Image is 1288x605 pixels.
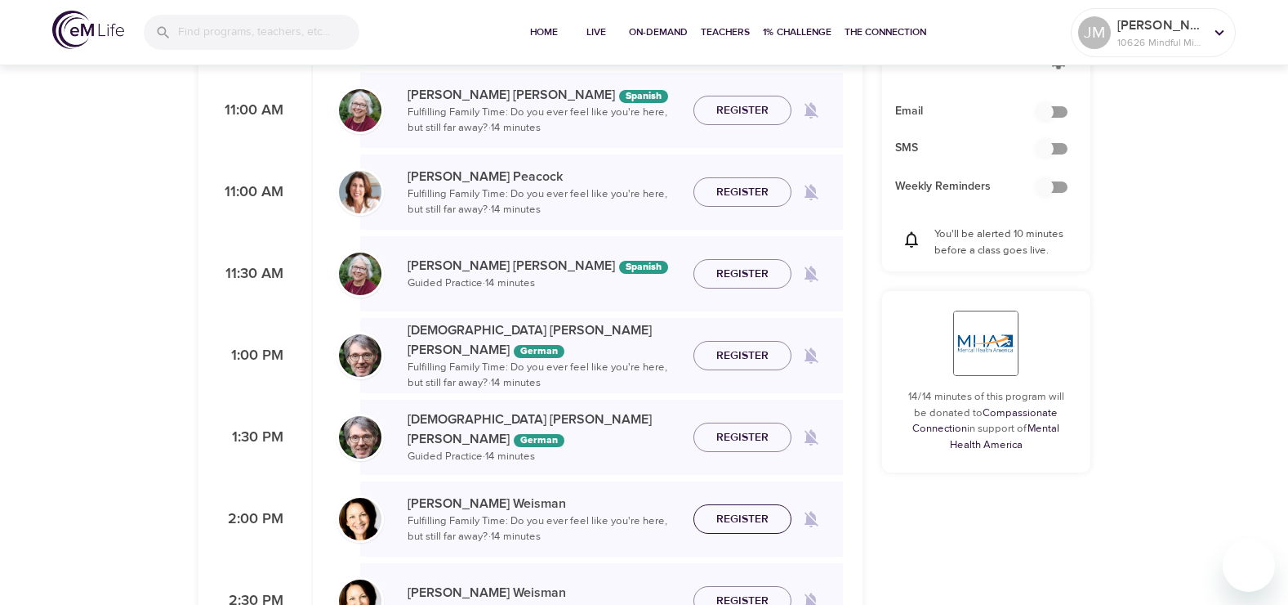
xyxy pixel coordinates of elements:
[629,24,688,41] span: On-Demand
[791,173,831,212] span: Remind me when a class goes live every Monday at 11:00 AM
[408,85,680,105] p: [PERSON_NAME] [PERSON_NAME]
[218,509,283,531] p: 2:00 PM
[701,24,750,41] span: Teachers
[408,410,680,449] p: [DEMOGRAPHIC_DATA] [PERSON_NAME] [PERSON_NAME]
[218,427,283,449] p: 1:30 PM
[895,178,1051,195] span: Weekly Reminders
[693,177,791,208] button: Register
[524,24,564,41] span: Home
[902,389,1071,453] p: 14/14 minutes of this program will be donated to in support of
[791,254,831,294] span: Remind me when a class goes live every Monday at 11:30 AM
[408,360,680,392] p: Fulfilling Family Time: Do you ever feel like you're here, but still far away? · 14 minutes
[693,423,791,453] button: Register
[178,15,359,50] input: Find programs, teachers, etc...
[514,345,564,358] div: The episodes in this programs will be in German
[1223,540,1275,592] iframe: Button to launch messaging window
[716,346,769,366] span: Register
[408,186,680,218] p: Fulfilling Family Time: Do you ever feel like you're here, but still far away? · 14 minutes
[339,498,381,540] img: Laurie_Weisman-min.jpg
[763,24,831,41] span: 1% Challenge
[619,90,668,103] div: The episodes in this programs will be in Spanish
[791,91,831,130] span: Remind me when a class goes live every Monday at 11:00 AM
[912,406,1058,436] a: Compassionate Connection
[408,167,680,186] p: [PERSON_NAME] Peacock
[1117,16,1204,35] p: [PERSON_NAME]
[52,11,124,49] img: logo
[845,24,926,41] span: The Connection
[218,181,283,204] p: 11:00 AM
[716,428,769,448] span: Register
[408,105,680,137] p: Fulfilling Family Time: Do you ever feel like you're here, but still far away? · 14 minutes
[577,24,616,41] span: Live
[408,276,680,292] p: Guided Practice · 14 minutes
[218,263,283,285] p: 11:30 AM
[408,449,680,465] p: Guided Practice · 14 minutes
[693,341,791,371] button: Register
[514,434,564,447] div: The episodes in this programs will be in German
[218,100,283,122] p: 11:00 AM
[716,509,769,530] span: Register
[895,103,1051,120] span: Email
[408,256,680,276] p: [PERSON_NAME] [PERSON_NAME]
[408,320,680,360] p: [DEMOGRAPHIC_DATA] [PERSON_NAME] [PERSON_NAME]
[693,504,791,535] button: Register
[408,494,680,513] p: [PERSON_NAME] Weisman
[1117,35,1204,50] p: 10626 Mindful Minutes
[339,89,381,132] img: Bernice_Moore_min.jpg
[218,345,283,367] p: 1:00 PM
[1078,16,1111,49] div: JM
[619,261,668,274] div: The episodes in this programs will be in Spanish
[339,253,381,295] img: Bernice_Moore_min.jpg
[339,171,381,213] img: Susan_Peacock-min.jpg
[693,259,791,289] button: Register
[408,583,680,603] p: [PERSON_NAME] Weisman
[408,513,680,545] p: Fulfilling Family Time: Do you ever feel like you're here, but still far away? · 14 minutes
[934,226,1071,258] p: You'll be alerted 10 minutes before a class goes live.
[693,96,791,126] button: Register
[716,182,769,203] span: Register
[339,334,381,377] img: Christian%20L%C3%BCtke%20W%C3%B6stmann.png
[895,140,1051,157] span: SMS
[791,418,831,457] span: Remind me when a class goes live every Monday at 1:30 PM
[791,336,831,375] span: Remind me when a class goes live every Monday at 1:00 PM
[716,101,769,121] span: Register
[950,422,1060,451] a: Mental Health America
[339,416,381,459] img: Christian%20L%C3%BCtke%20W%C3%B6stmann.png
[716,264,769,285] span: Register
[791,500,831,539] span: Remind me when a class goes live every Monday at 2:00 PM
